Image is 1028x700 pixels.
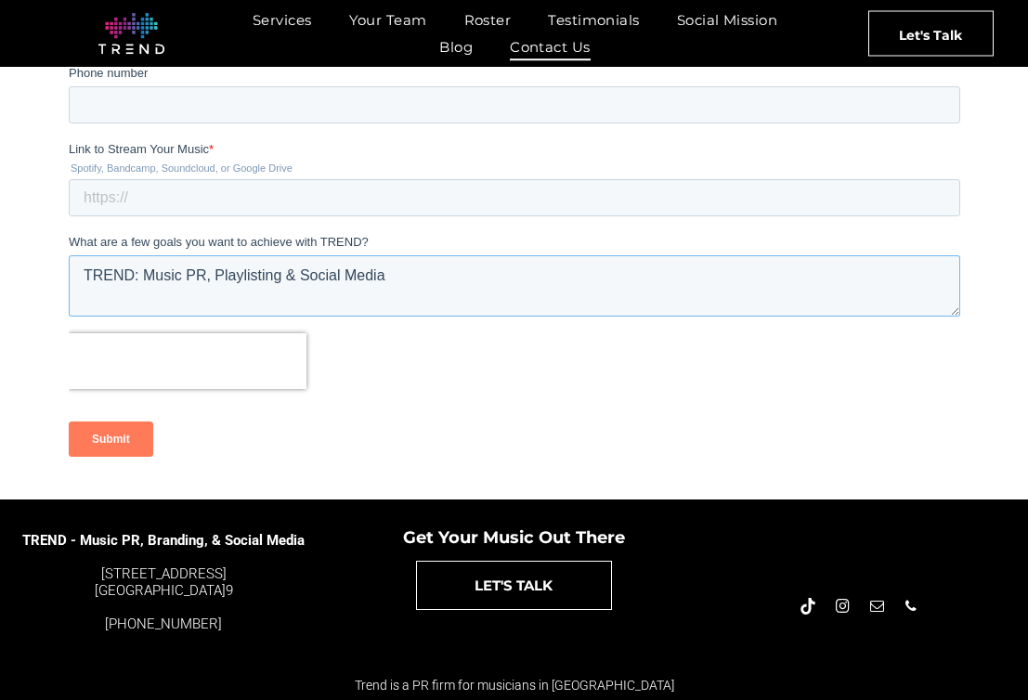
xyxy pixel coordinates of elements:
a: LET'S TALK [416,561,611,610]
a: Blog [421,33,491,60]
span: Trend is a PR firm for musicians in [GEOGRAPHIC_DATA] [355,678,674,693]
div: 9 [21,565,306,599]
a: Testimonials [529,6,657,33]
a: [PHONE_NUMBER] [105,616,222,632]
span: Let's Talk [899,11,962,58]
a: Let's Talk [868,10,995,56]
font: [STREET_ADDRESS] [GEOGRAPHIC_DATA] [95,565,227,599]
a: Your Team [331,6,446,33]
a: Roster [446,6,530,33]
span: Get Your Music Out There [403,527,625,548]
a: [STREET_ADDRESS][GEOGRAPHIC_DATA] [95,565,227,599]
a: Services [234,6,331,33]
a: Contact Us [491,33,609,60]
a: Social Mission [658,6,796,33]
iframe: Chat Widget [694,485,1028,700]
span: LET'S TALK [475,562,553,609]
img: logo [98,13,164,54]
